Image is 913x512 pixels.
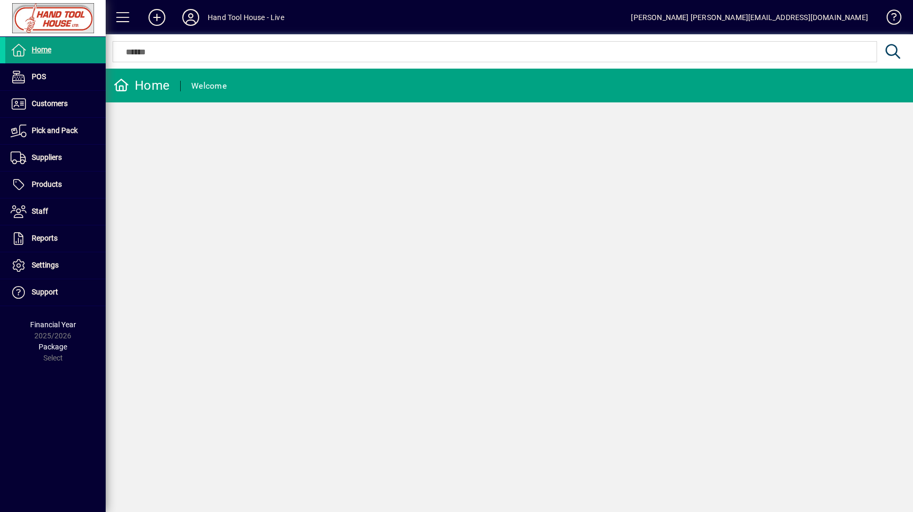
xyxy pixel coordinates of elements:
div: [PERSON_NAME] [PERSON_NAME][EMAIL_ADDRESS][DOMAIN_NAME] [631,9,868,26]
span: Settings [32,261,59,269]
span: Pick and Pack [32,126,78,135]
span: Customers [32,99,68,108]
span: Package [39,343,67,351]
span: Suppliers [32,153,62,162]
a: Settings [5,252,106,279]
a: Support [5,279,106,306]
a: POS [5,64,106,90]
span: Staff [32,207,48,215]
span: Support [32,288,58,296]
span: Home [32,45,51,54]
a: Knowledge Base [879,2,900,36]
span: Financial Year [30,320,76,329]
a: Customers [5,91,106,117]
span: Products [32,180,62,188]
a: Products [5,172,106,198]
span: Reports [32,234,58,242]
a: Staff [5,198,106,225]
div: Hand Tool House - Live [208,9,284,26]
span: POS [32,72,46,81]
div: Home [114,77,170,94]
a: Suppliers [5,145,106,171]
div: Welcome [191,78,227,94]
button: Profile [174,8,208,27]
a: Pick and Pack [5,118,106,144]
button: Add [140,8,174,27]
a: Reports [5,225,106,252]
